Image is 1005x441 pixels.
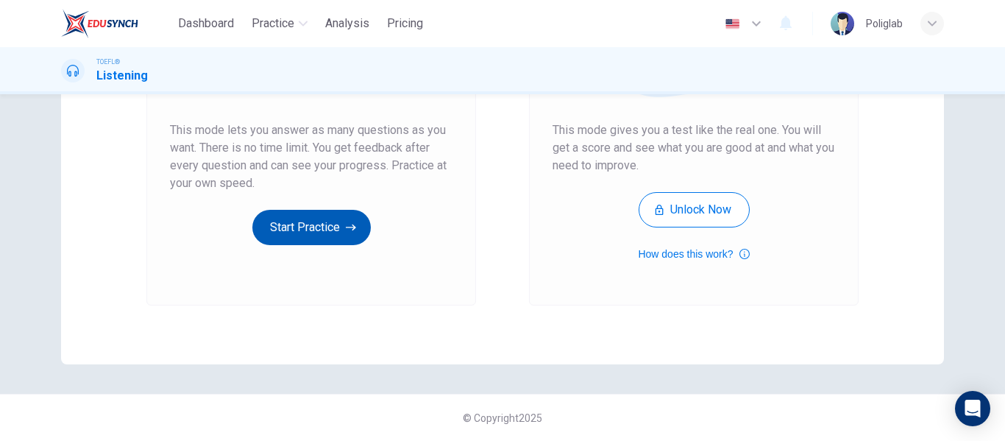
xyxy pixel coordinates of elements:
[96,67,148,85] h1: Listening
[955,391,990,426] div: Open Intercom Messenger
[61,9,172,38] a: EduSynch logo
[723,18,742,29] img: en
[61,9,138,38] img: EduSynch logo
[553,121,835,174] span: This mode gives you a test like the real one. You will get a score and see what you are good at a...
[252,210,371,245] button: Start Practice
[866,15,903,32] div: Poliglab
[325,15,369,32] span: Analysis
[387,15,423,32] span: Pricing
[178,15,234,32] span: Dashboard
[96,57,120,67] span: TOEFL®
[463,412,542,424] span: © Copyright 2025
[831,12,854,35] img: Profile picture
[638,245,749,263] button: How does this work?
[319,10,375,37] button: Analysis
[172,10,240,37] button: Dashboard
[170,121,452,192] span: This mode lets you answer as many questions as you want. There is no time limit. You get feedback...
[639,192,750,227] button: Unlock Now
[252,15,294,32] span: Practice
[381,10,429,37] button: Pricing
[246,10,313,37] button: Practice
